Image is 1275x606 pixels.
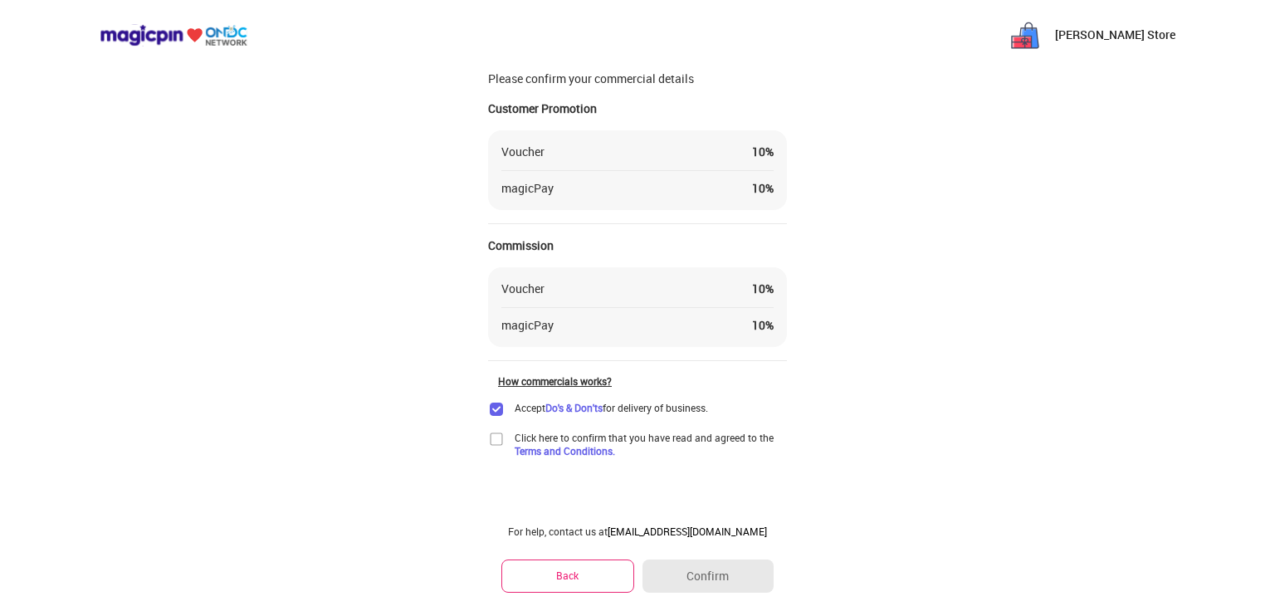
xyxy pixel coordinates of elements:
a: Do's & Don'ts [545,401,603,414]
div: Commission [488,237,787,254]
img: ondc-logo-new-small.8a59708e.svg [100,24,247,46]
button: Back [501,560,634,592]
div: Customer Promotion [488,100,787,117]
img: _RJF-oMFvXMMRRiTC779QvhA21lkFV_uSiCahpLEG1GC0SzSZYO21u9yBhfxaFGrBalVO_JRU0J_4Y0ohDl4E-StSQ [1009,18,1042,51]
button: Confirm [642,560,774,593]
div: 10 % [752,144,774,160]
div: magicPay [501,317,554,334]
img: home-delivery-unchecked-checkbox-icon.f10e6f61.svg [488,431,505,447]
span: Click here to confirm that you have read and agreed to the [515,431,787,457]
div: 10 % [752,281,774,297]
div: 10 % [752,317,774,334]
a: Terms and Conditions. [515,444,615,457]
div: magicPay [501,180,554,197]
div: For help, contact us at [501,525,774,538]
p: [PERSON_NAME] Store [1055,27,1175,43]
div: Voucher [501,144,545,160]
a: [EMAIL_ADDRESS][DOMAIN_NAME] [608,525,767,538]
div: Accept for delivery of business. [515,401,708,414]
div: Please confirm your commercial details [488,71,787,87]
img: checkbox_purple.ceb64cee.svg [488,401,505,418]
div: 10 % [752,180,774,197]
div: How commercials works? [498,374,787,388]
div: Voucher [501,281,545,297]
